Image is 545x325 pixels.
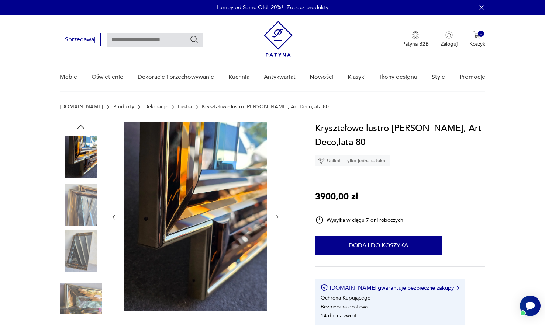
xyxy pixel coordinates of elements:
li: Ochrona Kupującego [321,294,370,301]
a: Zobacz produkty [287,4,328,11]
img: Ikona medalu [412,31,419,39]
li: 14 dni na zwrot [321,312,356,319]
a: Dekoracje [144,104,168,110]
p: Kryształowe lustro [PERSON_NAME], Art Deco,lata 80 [202,104,329,110]
img: Ikona koszyka [473,31,481,39]
button: Zaloguj [441,31,458,48]
a: Ikony designu [380,63,417,91]
button: Patyna B2B [402,31,429,48]
button: Szukaj [190,35,199,44]
img: Zdjęcie produktu Kryształowe lustro Schoninger, Art Deco,lata 80 [60,136,102,178]
a: Promocje [459,63,485,91]
img: Ikona diamentu [318,157,325,164]
div: Wysyłka w ciągu 7 dni roboczych [315,216,404,224]
img: Zdjęcie produktu Kryształowe lustro Schoninger, Art Deco,lata 80 [60,277,102,319]
a: Antykwariat [264,63,296,91]
img: Ikona strzałki w prawo [457,286,459,290]
a: Klasyki [348,63,366,91]
img: Zdjęcie produktu Kryształowe lustro Schoninger, Art Deco,lata 80 [60,184,102,226]
button: 0Koszyk [469,31,485,48]
p: Patyna B2B [402,41,429,48]
li: Bezpieczna dostawa [321,303,368,310]
a: Lustra [178,104,192,110]
p: Lampy od Same Old -20%! [217,4,283,11]
button: Sprzedawaj [60,33,101,46]
img: Ikona certyfikatu [321,284,328,291]
a: Meble [60,63,77,91]
img: Zdjęcie produktu Kryształowe lustro Schoninger, Art Deco,lata 80 [124,122,267,311]
img: Zdjęcie produktu Kryształowe lustro Schoninger, Art Deco,lata 80 [60,230,102,272]
div: Unikat - tylko jedna sztuka! [315,155,390,166]
button: [DOMAIN_NAME] gwarantuje bezpieczne zakupy [321,284,459,291]
img: Ikonka użytkownika [445,31,453,39]
a: Style [432,63,445,91]
a: Kuchnia [228,63,249,91]
p: Koszyk [469,41,485,48]
a: [DOMAIN_NAME] [60,104,103,110]
a: Produkty [113,104,134,110]
div: 0 [478,31,484,37]
button: Dodaj do koszyka [315,236,442,255]
a: Sprzedawaj [60,38,101,43]
a: Dekoracje i przechowywanie [138,63,214,91]
a: Oświetlenie [92,63,123,91]
img: Patyna - sklep z meblami i dekoracjami vintage [264,21,293,57]
a: Ikona medaluPatyna B2B [402,31,429,48]
a: Nowości [310,63,333,91]
p: 3900,00 zł [315,190,358,204]
h1: Kryształowe lustro [PERSON_NAME], Art Deco,lata 80 [315,122,485,150]
p: Zaloguj [441,41,458,48]
iframe: Smartsupp widget button [520,296,541,316]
